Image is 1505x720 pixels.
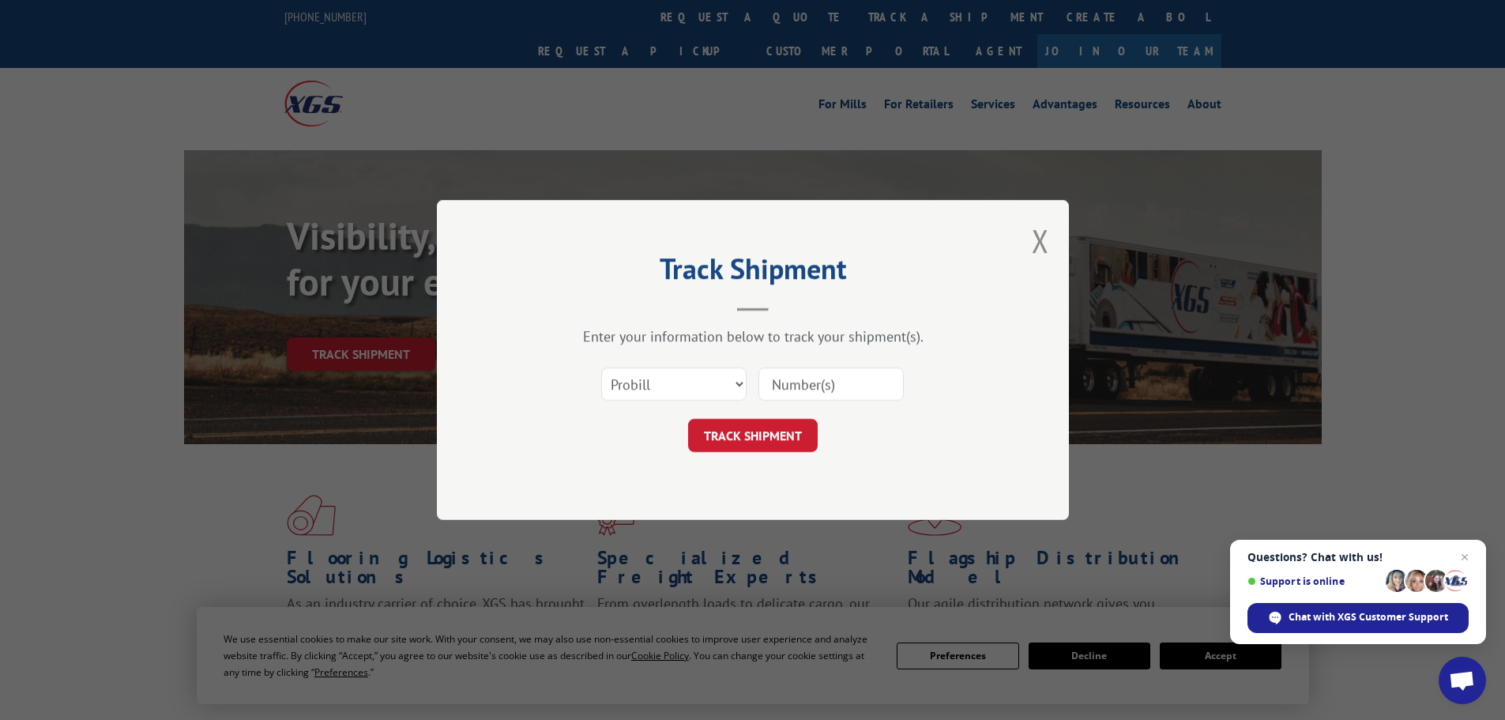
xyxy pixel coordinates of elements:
[688,419,818,452] button: TRACK SHIPMENT
[1247,575,1380,587] span: Support is online
[758,368,904,401] input: Number(s)
[1247,551,1469,564] span: Questions? Chat with us!
[1455,548,1474,567] span: Close chat
[516,258,990,288] h2: Track Shipment
[1289,610,1448,624] span: Chat with XGS Customer Support
[1439,657,1486,704] div: Open chat
[1032,220,1049,262] button: Close modal
[1247,603,1469,633] div: Chat with XGS Customer Support
[516,327,990,345] div: Enter your information below to track your shipment(s).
